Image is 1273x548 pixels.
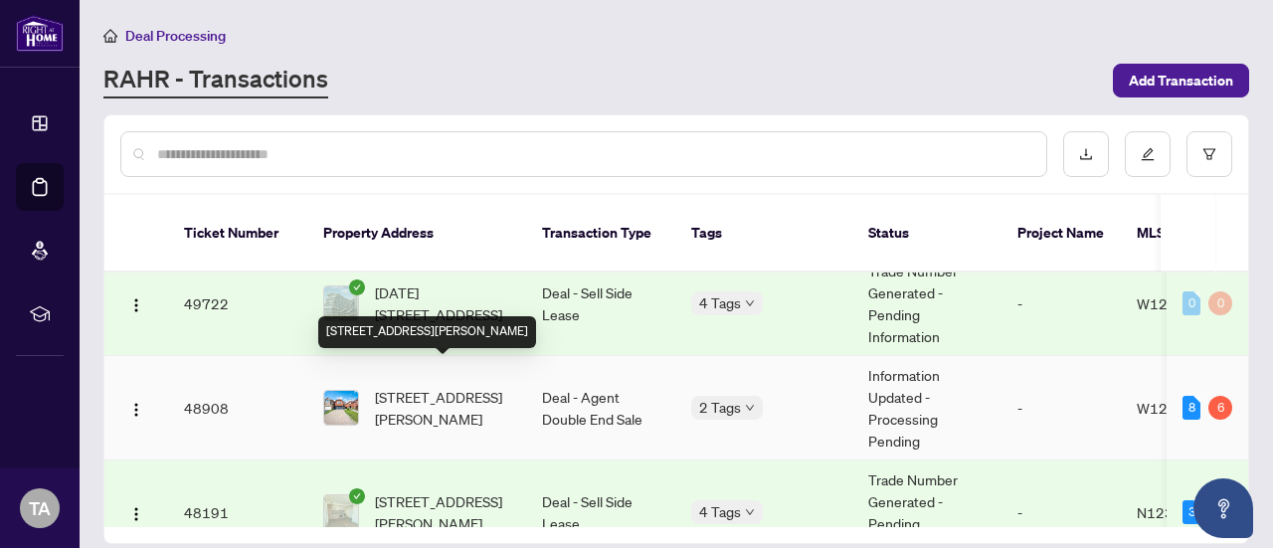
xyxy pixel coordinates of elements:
[1182,500,1200,524] div: 3
[1063,131,1109,177] button: download
[852,195,1001,273] th: Status
[745,403,755,413] span: down
[168,356,307,460] td: 48908
[699,396,741,419] span: 2 Tags
[1141,147,1155,161] span: edit
[120,287,152,319] button: Logo
[120,496,152,528] button: Logo
[852,356,1001,460] td: Information Updated - Processing Pending
[168,195,307,273] th: Ticket Number
[1208,396,1232,420] div: 6
[375,281,510,325] span: [DATE][STREET_ADDRESS]
[1182,291,1200,315] div: 0
[324,286,358,320] img: thumbnail-img
[120,392,152,424] button: Logo
[1129,65,1233,96] span: Add Transaction
[307,195,526,273] th: Property Address
[1137,399,1221,417] span: W12259129
[1208,291,1232,315] div: 0
[16,15,64,52] img: logo
[128,402,144,418] img: Logo
[128,297,144,313] img: Logo
[1186,131,1232,177] button: filter
[1121,195,1240,273] th: MLS #
[526,252,675,356] td: Deal - Sell Side Lease
[526,195,675,273] th: Transaction Type
[375,490,510,534] span: [STREET_ADDRESS][PERSON_NAME]
[852,252,1001,356] td: Trade Number Generated - Pending Information
[1125,131,1171,177] button: edit
[675,195,852,273] th: Tags
[324,391,358,425] img: thumbnail-img
[1001,252,1121,356] td: -
[745,507,755,517] span: down
[1202,147,1216,161] span: filter
[375,386,510,430] span: [STREET_ADDRESS][PERSON_NAME]
[103,29,117,43] span: home
[1113,64,1249,97] button: Add Transaction
[168,252,307,356] td: 49722
[128,506,144,522] img: Logo
[526,356,675,460] td: Deal - Agent Double End Sale
[1193,478,1253,538] button: Open asap
[125,27,226,45] span: Deal Processing
[1137,294,1221,312] span: W12238358
[1182,396,1200,420] div: 8
[699,291,741,314] span: 4 Tags
[699,500,741,523] span: 4 Tags
[29,494,51,522] span: TA
[349,279,365,295] span: check-circle
[349,488,365,504] span: check-circle
[1001,356,1121,460] td: -
[1137,503,1218,521] span: N12323073
[1079,147,1093,161] span: download
[745,298,755,308] span: down
[103,63,328,98] a: RAHR - Transactions
[1001,195,1121,273] th: Project Name
[318,316,536,348] div: [STREET_ADDRESS][PERSON_NAME]
[324,495,358,529] img: thumbnail-img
